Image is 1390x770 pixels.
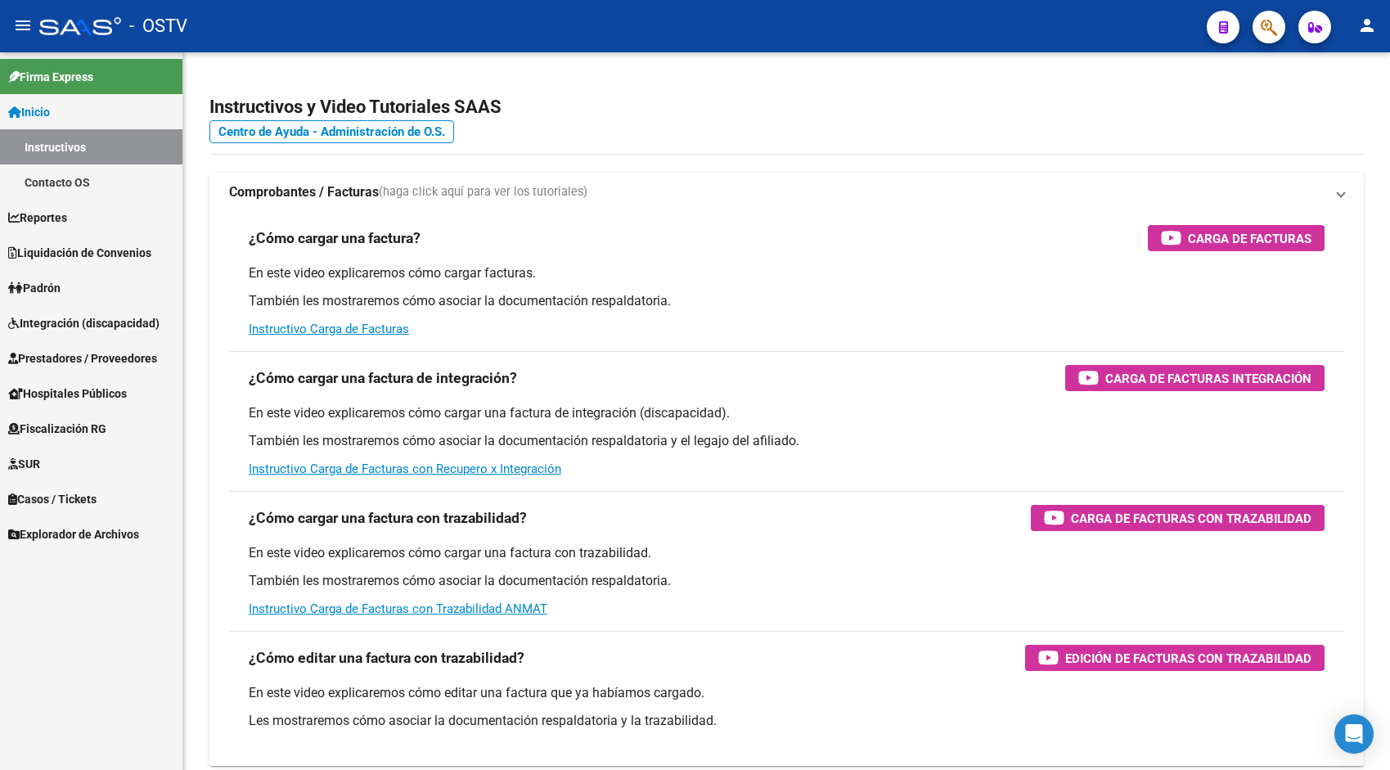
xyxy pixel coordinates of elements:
[249,432,1325,450] p: También les mostraremos cómo asociar la documentación respaldatoria y el legajo del afiliado.
[129,8,187,44] span: - OSTV
[8,209,67,227] span: Reportes
[8,314,160,332] span: Integración (discapacidad)
[1148,225,1325,251] button: Carga de Facturas
[8,103,50,121] span: Inicio
[8,244,151,262] span: Liquidación de Convenios
[249,264,1325,282] p: En este video explicaremos cómo cargar facturas.
[229,183,379,201] strong: Comprobantes / Facturas
[1188,228,1311,249] span: Carga de Facturas
[1065,648,1311,669] span: Edición de Facturas con Trazabilidad
[249,646,524,669] h3: ¿Cómo editar una factura con trazabilidad?
[209,120,454,143] a: Centro de Ayuda - Administración de O.S.
[1065,365,1325,391] button: Carga de Facturas Integración
[8,420,106,438] span: Fiscalización RG
[249,601,547,616] a: Instructivo Carga de Facturas con Trazabilidad ANMAT
[1334,714,1374,754] div: Open Intercom Messenger
[8,385,127,403] span: Hospitales Públicos
[249,367,517,390] h3: ¿Cómo cargar una factura de integración?
[209,92,1364,123] h2: Instructivos y Video Tutoriales SAAS
[1071,508,1311,529] span: Carga de Facturas con Trazabilidad
[1357,16,1377,35] mat-icon: person
[249,572,1325,590] p: También les mostraremos cómo asociar la documentación respaldatoria.
[209,212,1364,766] div: Comprobantes / Facturas(haga click aquí para ver los tutoriales)
[249,462,561,476] a: Instructivo Carga de Facturas con Recupero x Integración
[13,16,33,35] mat-icon: menu
[249,404,1325,422] p: En este video explicaremos cómo cargar una factura de integración (discapacidad).
[249,292,1325,310] p: También les mostraremos cómo asociar la documentación respaldatoria.
[209,173,1364,212] mat-expansion-panel-header: Comprobantes / Facturas(haga click aquí para ver los tutoriales)
[1105,368,1311,389] span: Carga de Facturas Integración
[249,227,421,250] h3: ¿Cómo cargar una factura?
[249,507,527,529] h3: ¿Cómo cargar una factura con trazabilidad?
[8,490,97,508] span: Casos / Tickets
[249,712,1325,730] p: Les mostraremos cómo asociar la documentación respaldatoria y la trazabilidad.
[8,349,157,367] span: Prestadores / Proveedores
[8,279,61,297] span: Padrón
[379,183,587,201] span: (haga click aquí para ver los tutoriales)
[8,68,93,86] span: Firma Express
[249,322,409,336] a: Instructivo Carga de Facturas
[1031,505,1325,531] button: Carga de Facturas con Trazabilidad
[8,525,139,543] span: Explorador de Archivos
[1025,645,1325,671] button: Edición de Facturas con Trazabilidad
[249,684,1325,702] p: En este video explicaremos cómo editar una factura que ya habíamos cargado.
[249,544,1325,562] p: En este video explicaremos cómo cargar una factura con trazabilidad.
[8,455,40,473] span: SUR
